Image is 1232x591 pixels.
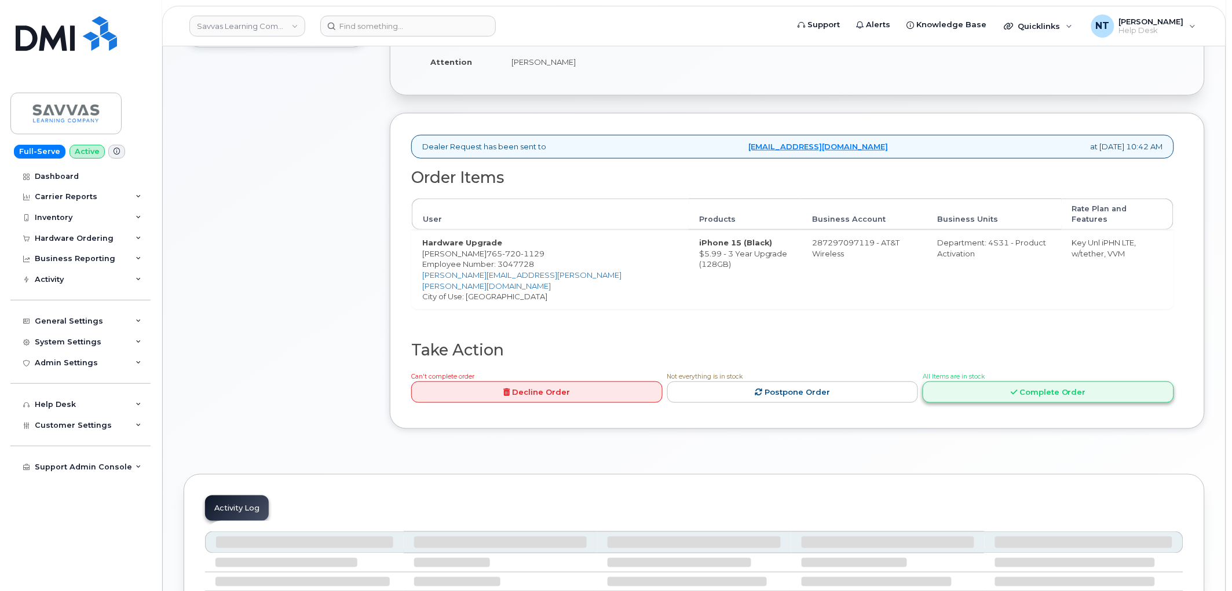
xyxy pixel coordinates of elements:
strong: Attention [430,57,472,67]
a: Savvas Learning Company LLC [189,16,305,36]
th: Business Account [802,199,927,230]
th: User [412,199,689,230]
div: Dealer Request has been sent to at [DATE] 10:42 AM [411,135,1174,159]
a: Knowledge Base [899,13,995,36]
span: 720 [502,249,521,258]
div: Nicholas Taylor [1083,14,1204,38]
iframe: Messenger Launcher [1182,541,1223,582]
span: Knowledge Base [917,19,987,31]
span: Help Desk [1119,26,1184,35]
span: 765 [487,249,544,258]
span: Can't complete order [411,373,474,380]
h2: Order Items [411,169,1174,186]
span: Support [808,19,840,31]
span: [PERSON_NAME] [1119,17,1184,26]
a: Postpone Order [667,381,919,403]
strong: iPhone 15 (Black) [699,238,773,247]
td: 287297097119 - AT&T Wireless [802,230,927,309]
a: [EMAIL_ADDRESS][DOMAIN_NAME] [749,141,889,152]
a: Complete Order [923,381,1174,403]
div: Quicklinks [996,14,1081,38]
span: Alerts [867,19,891,31]
td: Key Unl iPHN LTE, w/tether, VVM [1062,230,1173,309]
strong: Hardware Upgrade [422,238,502,247]
td: [PERSON_NAME] City of Use: [GEOGRAPHIC_DATA] [412,230,689,309]
span: Quicklinks [1018,21,1061,31]
a: [PERSON_NAME][EMAIL_ADDRESS][PERSON_NAME][PERSON_NAME][DOMAIN_NAME] [422,270,622,291]
th: Business Units [927,199,1062,230]
div: Department: 4S31 - Product Activation [938,237,1051,259]
h2: Take Action [411,342,1174,359]
a: Support [790,13,849,36]
th: Rate Plan and Features [1062,199,1173,230]
span: 1129 [521,249,544,258]
th: Products [689,199,802,230]
span: NT [1096,19,1110,33]
a: Alerts [849,13,899,36]
span: All Items are in stock [923,373,985,380]
span: Employee Number: 3047728 [422,259,534,269]
td: [PERSON_NAME] [501,49,789,75]
span: Not everything is in stock [667,373,743,380]
input: Find something... [320,16,496,36]
td: $5.99 - 3 Year Upgrade (128GB) [689,230,802,309]
a: Decline Order [411,381,663,403]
